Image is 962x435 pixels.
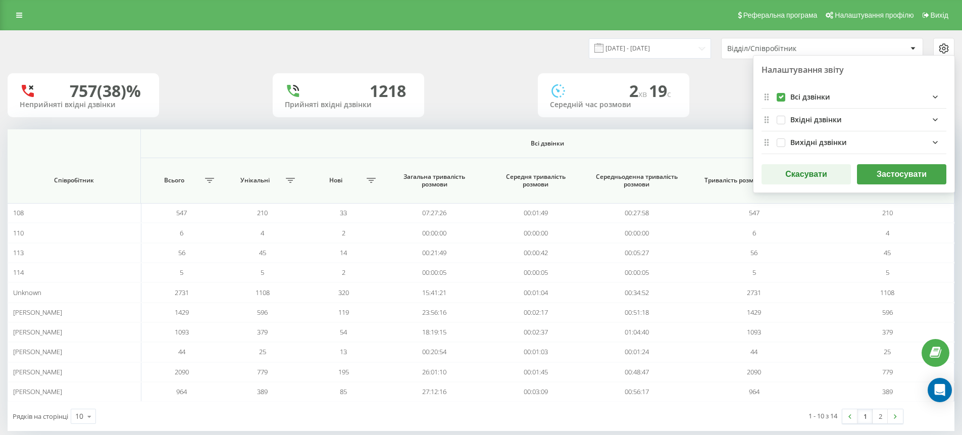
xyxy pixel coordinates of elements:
span: 2731 [175,288,189,297]
span: 779 [257,367,268,376]
span: 389 [257,387,268,396]
span: 2731 [747,288,761,297]
div: Налаштування звіту [762,64,946,86]
div: 1218 [370,81,406,101]
a: 2 [873,409,888,423]
span: 2 [342,268,345,277]
span: 2090 [747,367,761,376]
span: 45 [259,248,266,257]
span: 4 [261,228,264,237]
span: 119 [338,308,349,317]
span: 113 [13,248,24,257]
span: [PERSON_NAME] [13,347,62,356]
a: 1 [857,409,873,423]
span: 379 [882,327,893,336]
span: c [667,88,671,100]
td: 00:34:52 [586,282,687,302]
span: 33 [340,208,347,217]
div: Всі дзвінки [790,93,830,102]
td: 00:21:49 [384,243,485,263]
span: 379 [257,327,268,336]
span: 596 [882,308,893,317]
span: 1093 [747,327,761,336]
span: 5 [886,268,889,277]
td: 00:56:17 [586,382,687,402]
span: Унікальні [227,176,283,184]
td: 00:00:00 [586,223,687,243]
td: 00:05:27 [586,243,687,263]
span: 4 [886,228,889,237]
span: 2090 [175,367,189,376]
span: 320 [338,288,349,297]
td: 00:01:24 [586,342,687,362]
span: 5 [752,268,756,277]
td: 00:00:00 [384,223,485,243]
span: 1093 [175,327,189,336]
span: 25 [884,347,891,356]
span: [PERSON_NAME] [13,308,62,317]
td: 00:20:54 [384,342,485,362]
td: 00:01:03 [485,342,586,362]
div: Прийняті вхідні дзвінки [285,101,412,109]
span: 110 [13,228,24,237]
span: хв [638,88,649,100]
span: 1108 [880,288,894,297]
span: 5 [180,268,183,277]
td: 00:51:18 [586,303,687,322]
td: 23:56:16 [384,303,485,322]
span: 6 [752,228,756,237]
span: 1429 [175,308,189,317]
span: Вихід [931,11,948,19]
span: 56 [178,248,185,257]
span: 2 [629,80,649,102]
span: 389 [882,387,893,396]
div: 1 - 10 з 14 [808,411,837,421]
button: Скасувати [762,164,851,184]
span: 210 [882,208,893,217]
span: [PERSON_NAME] [13,387,62,396]
span: 19 [649,80,671,102]
span: Всього [146,176,201,184]
td: 00:01:45 [485,362,586,382]
span: 25 [259,347,266,356]
td: 00:00:05 [586,263,687,282]
span: Unknown [13,288,41,297]
button: Застосувати [857,164,946,184]
span: Загальна тривалість розмови [393,173,475,188]
span: 1429 [747,308,761,317]
div: Open Intercom Messenger [928,378,952,402]
span: 85 [340,387,347,396]
span: Налаштування профілю [835,11,914,19]
span: 56 [750,248,757,257]
span: 779 [882,367,893,376]
span: 2 [342,228,345,237]
span: 6 [180,228,183,237]
span: 14 [340,248,347,257]
span: 54 [340,327,347,336]
span: Тривалість розмови > Х сек. [692,176,800,184]
span: Середня тривалість розмови [495,173,577,188]
td: 00:01:04 [485,282,586,302]
span: Нові [308,176,364,184]
span: 210 [257,208,268,217]
div: 10 [75,411,83,421]
td: 01:04:40 [586,322,687,342]
td: 15:41:21 [384,282,485,302]
div: incomingFields quote list [762,109,946,131]
td: 27:12:16 [384,382,485,402]
span: 547 [749,208,760,217]
td: 07:27:26 [384,203,485,223]
td: 00:27:58 [586,203,687,223]
span: Рядків на сторінці [13,412,68,421]
span: [PERSON_NAME] [13,367,62,376]
span: 45 [884,248,891,257]
div: outgoingFields quote list [762,131,946,154]
span: 108 [13,208,24,217]
div: Середній час розмови [550,101,677,109]
td: 00:00:42 [485,243,586,263]
td: 00:48:47 [586,362,687,382]
td: 18:19:15 [384,322,485,342]
span: Співробітник [19,176,129,184]
span: 44 [178,347,185,356]
td: 00:00:05 [485,263,586,282]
